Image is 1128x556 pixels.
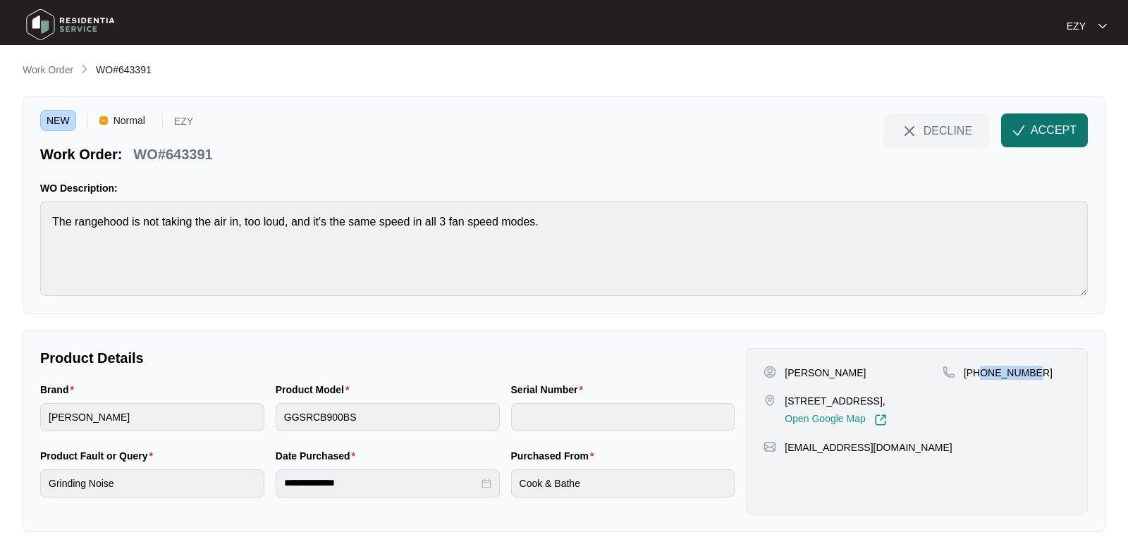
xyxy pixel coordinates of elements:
[1001,113,1088,147] button: check-IconACCEPT
[23,63,73,77] p: Work Order
[284,476,479,490] input: Date Purchased
[785,366,866,380] p: [PERSON_NAME]
[40,181,1088,195] p: WO Description:
[20,63,76,78] a: Work Order
[40,348,735,368] p: Product Details
[511,403,735,431] input: Serial Number
[174,116,193,131] p: EZY
[79,63,90,75] img: chevron-right
[276,383,355,397] label: Product Model
[40,403,264,431] input: Brand
[40,144,122,164] p: Work Order:
[764,440,776,453] img: map-pin
[785,394,886,408] p: [STREET_ADDRESS],
[1067,19,1086,33] p: EZY
[924,123,972,138] span: DECLINE
[511,449,600,463] label: Purchased From
[764,394,776,407] img: map-pin
[21,4,120,46] img: residentia service logo
[1098,23,1107,30] img: dropdown arrow
[943,366,955,378] img: map-pin
[276,449,361,463] label: Date Purchased
[1012,124,1025,137] img: check-Icon
[874,414,887,426] img: Link-External
[1031,122,1077,139] span: ACCEPT
[40,449,159,463] label: Product Fault or Query
[133,144,212,164] p: WO#643391
[785,440,952,455] p: [EMAIL_ADDRESS][DOMAIN_NAME]
[99,116,108,125] img: Vercel Logo
[901,123,918,140] img: close-Icon
[511,383,589,397] label: Serial Number
[276,403,500,431] input: Product Model
[96,64,152,75] span: WO#643391
[511,469,735,498] input: Purchased From
[964,366,1053,380] p: [PHONE_NUMBER]
[40,469,264,498] input: Product Fault or Query
[785,414,886,426] a: Open Google Map
[764,366,776,378] img: user-pin
[40,383,80,397] label: Brand
[108,110,151,131] span: Normal
[883,113,990,147] button: close-IconDECLINE
[40,110,76,131] span: NEW
[40,201,1088,296] textarea: The rangehood is not taking the air in, too loud, and it's the same speed in all 3 fan speed modes.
